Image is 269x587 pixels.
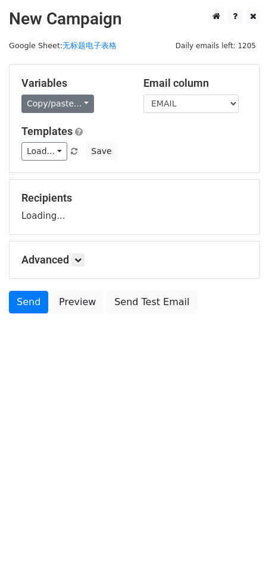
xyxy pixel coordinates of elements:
a: Templates [21,125,73,137]
h5: Advanced [21,253,248,266]
div: Loading... [21,192,248,222]
a: Preview [51,291,104,313]
h5: Recipients [21,192,248,205]
a: Send [9,291,48,313]
span: Daily emails left: 1205 [171,39,260,52]
h2: New Campaign [9,9,260,29]
iframe: Chat Widget [209,530,269,587]
a: Copy/paste... [21,95,94,113]
a: 无标题电子表格 [62,41,117,50]
a: Daily emails left: 1205 [171,41,260,50]
h5: Email column [143,77,248,90]
a: Send Test Email [107,291,197,313]
h5: Variables [21,77,126,90]
button: Save [86,142,117,161]
a: Load... [21,142,67,161]
small: Google Sheet: [9,41,117,50]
